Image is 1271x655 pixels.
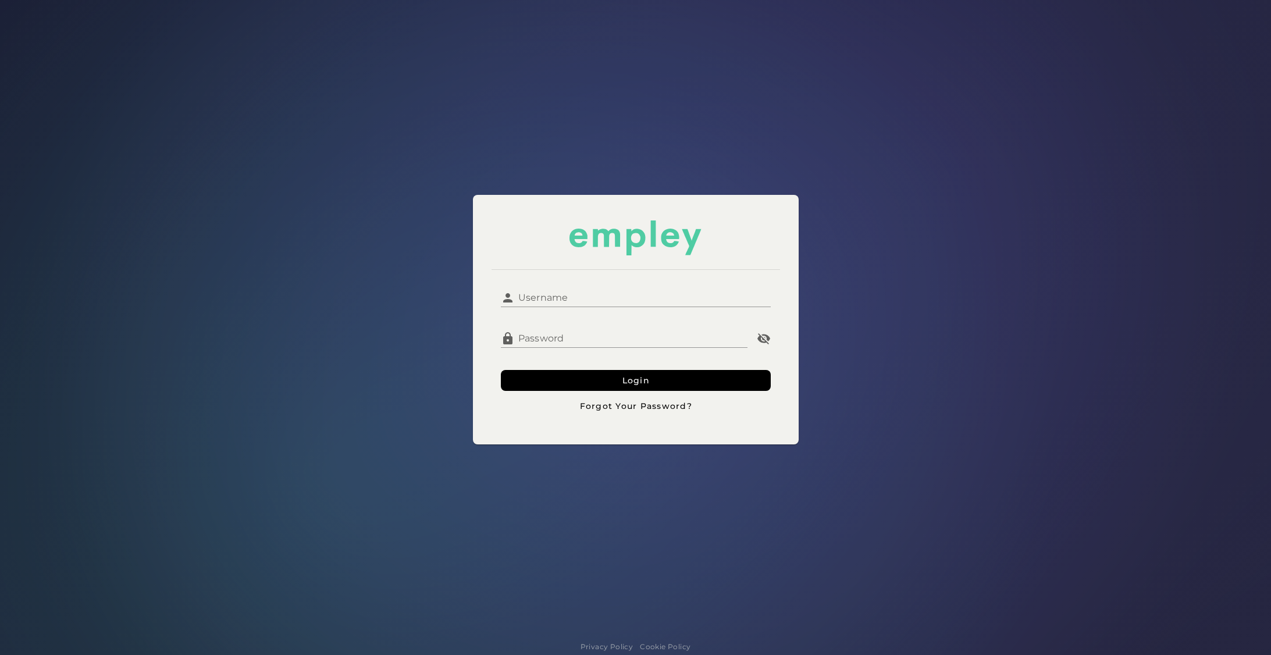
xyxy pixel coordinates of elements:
i: Password appended action [757,332,771,346]
a: Cookie Policy [640,641,690,653]
a: Privacy Policy [581,641,633,653]
span: Forgot Your Password? [579,401,692,411]
button: Forgot Your Password? [501,396,771,417]
button: Login [501,370,771,391]
span: Login [621,375,650,386]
